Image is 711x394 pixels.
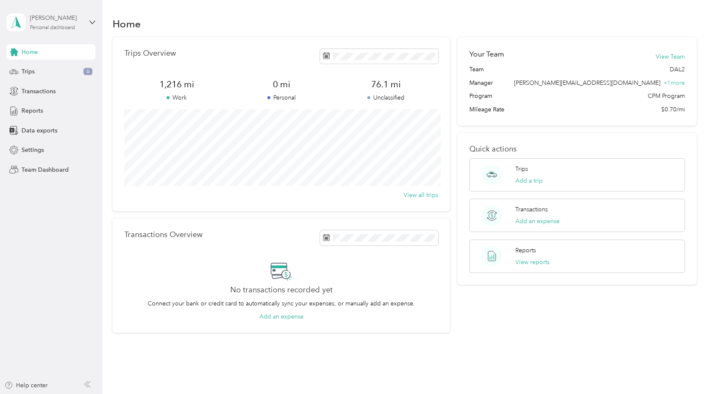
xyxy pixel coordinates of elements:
span: Program [469,92,492,100]
span: Manager [469,78,493,87]
div: [PERSON_NAME] [30,13,83,22]
button: Add an expense [259,312,304,321]
span: 1,216 mi [124,78,229,90]
button: Add an expense [515,217,560,226]
p: Reports [515,246,536,255]
p: Connect your bank or credit card to automatically sync your expenses, or manually add an expense. [148,299,415,308]
span: Data exports [22,126,57,135]
h2: No transactions recorded yet [230,286,333,294]
span: DAL2 [670,65,685,74]
span: 6 [83,68,92,76]
iframe: Everlance-gr Chat Button Frame [664,347,711,394]
h2: Your Team [469,49,504,59]
span: Reports [22,106,43,115]
span: Trips [22,67,35,76]
span: [PERSON_NAME][EMAIL_ADDRESS][DOMAIN_NAME] [514,79,660,86]
span: + 1 more [663,79,685,86]
span: Settings [22,146,44,154]
h1: Home [113,19,141,28]
p: Trips [515,165,528,173]
button: Add a trip [515,176,543,185]
span: CPM Program [648,92,685,100]
span: 0 mi [229,78,334,90]
p: Unclassified [334,93,438,102]
p: Trips Overview [124,49,176,58]
p: Personal [229,93,334,102]
span: Mileage Rate [469,105,504,114]
span: Transactions [22,87,56,96]
span: Team Dashboard [22,165,69,174]
p: Transactions [515,205,548,214]
p: Quick actions [469,145,685,154]
button: Help center [5,381,48,390]
span: $0.70/mi [661,105,685,114]
p: Work [124,93,229,102]
span: 76.1 mi [334,78,438,90]
span: Team [469,65,484,74]
div: Personal dashboard [30,25,75,30]
p: Transactions Overview [124,230,202,239]
button: View reports [515,258,549,267]
button: View all trips [404,191,438,200]
span: Home [22,48,38,57]
button: View Team [656,52,685,61]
